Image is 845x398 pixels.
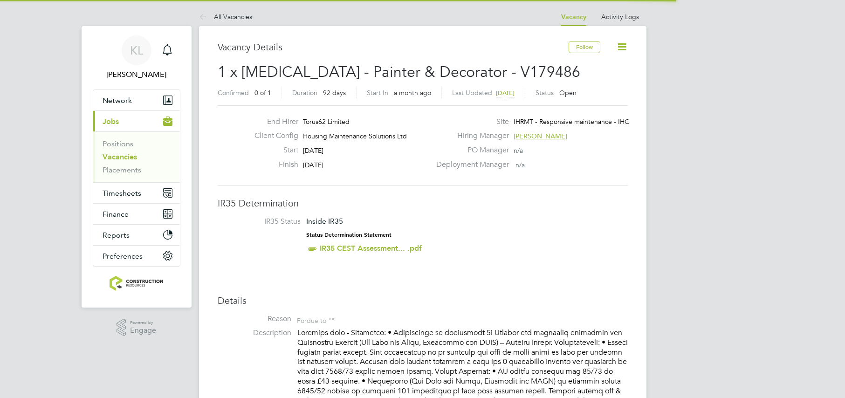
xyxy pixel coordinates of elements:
button: Finance [93,204,180,224]
span: Powered by [130,319,156,327]
a: Powered byEngage [117,319,156,336]
label: End Hirer [247,117,298,127]
span: Preferences [103,252,143,261]
a: Vacancy [561,13,586,21]
span: [PERSON_NAME] [514,132,567,140]
a: Activity Logs [601,13,639,21]
label: Start [247,145,298,155]
a: Placements [103,165,141,174]
a: All Vacancies [199,13,252,21]
label: Start In [367,89,388,97]
span: [DATE] [496,89,515,97]
strong: Status Determination Statement [306,232,392,238]
button: Reports [93,225,180,245]
span: 0 of 1 [254,89,271,97]
h3: Vacancy Details [218,41,569,53]
span: Finance [103,210,129,219]
span: n/a [514,146,523,155]
span: Kate Lomax [93,69,180,80]
a: IR35 CEST Assessment... .pdf [320,244,422,253]
label: Site [431,117,509,127]
span: n/a [515,161,525,169]
div: Jobs [93,131,180,182]
span: a month ago [394,89,431,97]
span: Engage [130,327,156,335]
label: Hiring Manager [431,131,509,141]
label: Deployment Manager [431,160,509,170]
label: Finish [247,160,298,170]
span: Inside IR35 [306,217,343,226]
h3: Details [218,295,628,307]
button: Timesheets [93,183,180,203]
span: [DATE] [303,146,323,155]
label: IR35 Status [227,217,301,226]
span: 92 days [323,89,346,97]
span: KL [130,44,143,56]
button: Follow [569,41,600,53]
span: Open [559,89,577,97]
div: For due to "" [297,314,335,325]
label: Reason [218,314,291,324]
button: Preferences [93,246,180,266]
span: 1 x [MEDICAL_DATA] - Painter & Decorator - V179486 [218,63,580,81]
span: IHRMT - Responsive maintenance - IHC [514,117,629,126]
button: Jobs [93,111,180,131]
label: Description [218,328,291,338]
span: [DATE] [303,161,323,169]
nav: Main navigation [82,26,192,308]
span: Housing Maintenance Solutions Ltd [303,132,407,140]
span: Torus62 Limited [303,117,350,126]
label: Duration [292,89,317,97]
span: Timesheets [103,189,141,198]
label: Last Updated [452,89,492,97]
a: Go to home page [93,276,180,291]
span: Network [103,96,132,105]
label: PO Manager [431,145,509,155]
label: Client Config [247,131,298,141]
a: KL[PERSON_NAME] [93,35,180,80]
button: Network [93,90,180,110]
h3: IR35 Determination [218,197,628,209]
a: Vacancies [103,152,137,161]
span: Jobs [103,117,119,126]
a: Positions [103,139,133,148]
label: Status [536,89,554,97]
span: Reports [103,231,130,240]
label: Confirmed [218,89,249,97]
img: construction-resources-logo-retina.png [110,276,163,291]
